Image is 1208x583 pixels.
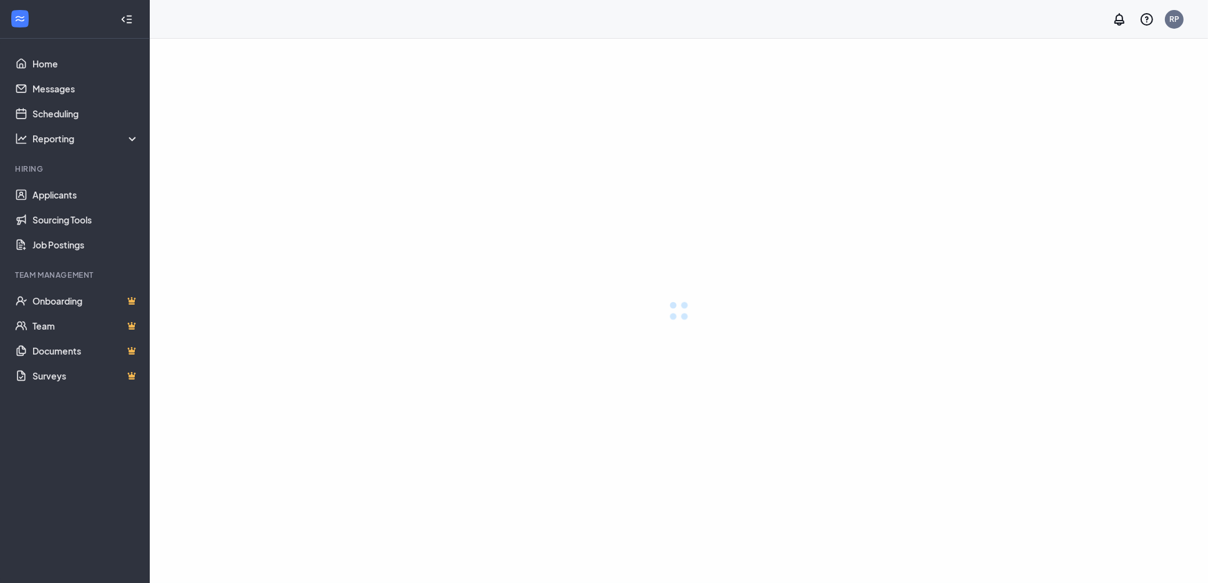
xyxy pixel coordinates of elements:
[32,313,139,338] a: TeamCrown
[14,12,26,25] svg: WorkstreamLogo
[32,182,139,207] a: Applicants
[120,13,133,26] svg: Collapse
[32,51,139,76] a: Home
[1169,14,1179,24] div: RP
[32,338,139,363] a: DocumentsCrown
[32,101,139,126] a: Scheduling
[1139,12,1154,27] svg: QuestionInfo
[15,132,27,145] svg: Analysis
[15,164,137,174] div: Hiring
[32,288,139,313] a: OnboardingCrown
[15,270,137,280] div: Team Management
[32,232,139,257] a: Job Postings
[1112,12,1127,27] svg: Notifications
[32,132,140,145] div: Reporting
[32,207,139,232] a: Sourcing Tools
[32,363,139,388] a: SurveysCrown
[32,76,139,101] a: Messages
